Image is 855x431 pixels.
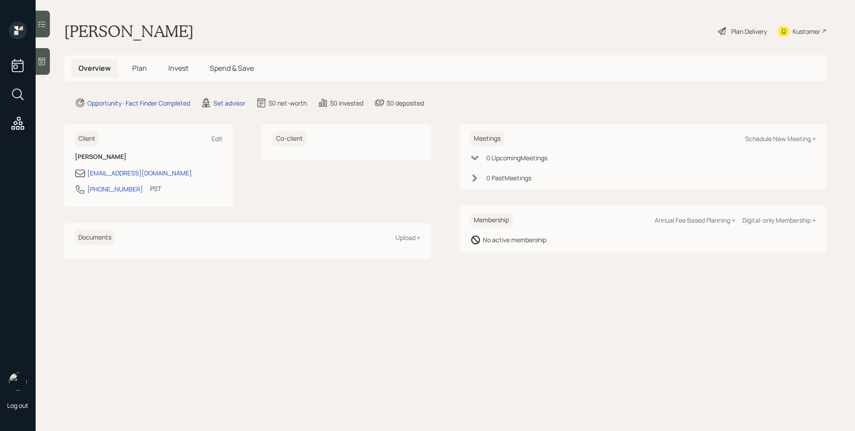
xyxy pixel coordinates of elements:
div: Set advisor [213,98,245,108]
div: Edit [212,134,223,143]
h6: Documents [75,230,115,245]
div: $0 deposited [387,98,424,108]
h6: [PERSON_NAME] [75,153,223,161]
div: Digital-only Membership + [742,216,816,224]
div: 0 Past Meeting s [486,173,531,183]
div: Upload + [395,233,420,242]
h6: Co-client [273,131,306,146]
div: $0 invested [330,98,363,108]
div: PST [150,184,161,193]
span: Spend & Save [210,63,254,73]
span: Overview [78,63,111,73]
h6: Membership [470,213,513,228]
div: Kustomer [793,27,820,36]
div: No active membership [483,235,546,244]
div: Opportunity · Fact Finder Completed [87,98,190,108]
div: [EMAIL_ADDRESS][DOMAIN_NAME] [87,168,192,178]
div: 0 Upcoming Meeting s [486,153,547,163]
div: Annual Fee Based Planning + [655,216,735,224]
img: james-distasi-headshot.png [9,373,27,390]
h1: [PERSON_NAME] [64,21,194,41]
h6: Meetings [470,131,504,146]
div: $0 net-worth [269,98,307,108]
div: [PHONE_NUMBER] [87,184,143,194]
h6: Client [75,131,99,146]
div: Log out [7,401,28,410]
div: Plan Delivery [731,27,767,36]
span: Plan [132,63,147,73]
div: Schedule New Meeting + [745,134,816,143]
span: Invest [168,63,188,73]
